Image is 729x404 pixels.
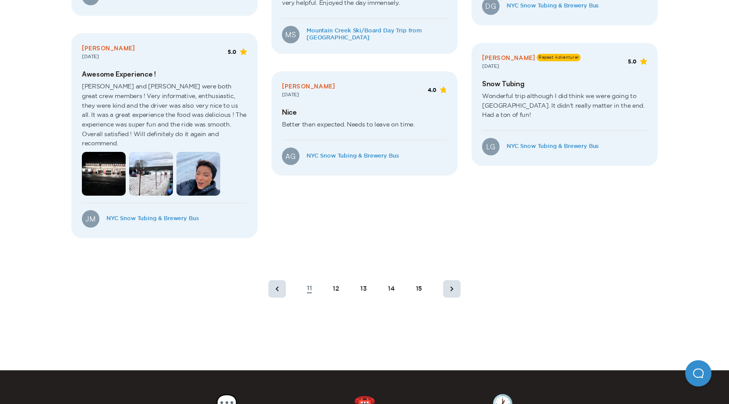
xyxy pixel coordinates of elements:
[176,152,220,196] img: customer review photo
[416,285,423,293] div: 15
[82,152,126,196] img: customer review photo
[282,148,299,165] div: AG
[388,285,395,293] div: 14
[507,3,599,10] a: NYC Snow Tubing & Brewery Bus
[482,64,499,69] span: [DATE]
[482,88,647,130] span: Wonderful trip although I did think we were going to [GEOGRAPHIC_DATA]. It didn't really matter i...
[306,153,399,160] a: NYC Snow Tubing & Brewery Bus
[482,53,535,62] span: [PERSON_NAME]
[82,54,99,59] span: [DATE]
[428,87,437,93] span: 4.0
[129,152,173,196] img: customer review photo
[360,285,367,293] div: 13
[333,285,339,293] div: 12
[82,44,135,52] span: [PERSON_NAME]
[282,108,447,116] h2: Nice
[482,80,647,88] h2: Snow Tubing
[82,78,247,196] span: [PERSON_NAME] and [PERSON_NAME] were both great crew members ! Very informative, enthusiastic, th...
[282,116,447,140] span: Better than expected. Needs to leave on time.
[282,92,299,97] span: [DATE]
[282,26,299,43] div: MS
[282,82,335,90] span: [PERSON_NAME]
[82,70,247,78] h2: Awesome Experience !
[228,49,236,55] span: 5.0
[482,138,500,155] div: LG
[507,143,599,150] a: NYC Snow Tubing & Brewery Bus
[106,215,199,222] a: NYC Snow Tubing & Brewery Bus
[306,28,447,42] a: Mountain Creek Ski/Board Day Trip from [GEOGRAPHIC_DATA]
[537,54,581,61] span: Repeat Adventurer
[628,59,637,65] span: 5.0
[685,360,711,386] iframe: Help Scout Beacon - Open
[307,285,312,293] div: 11
[82,210,99,228] div: JM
